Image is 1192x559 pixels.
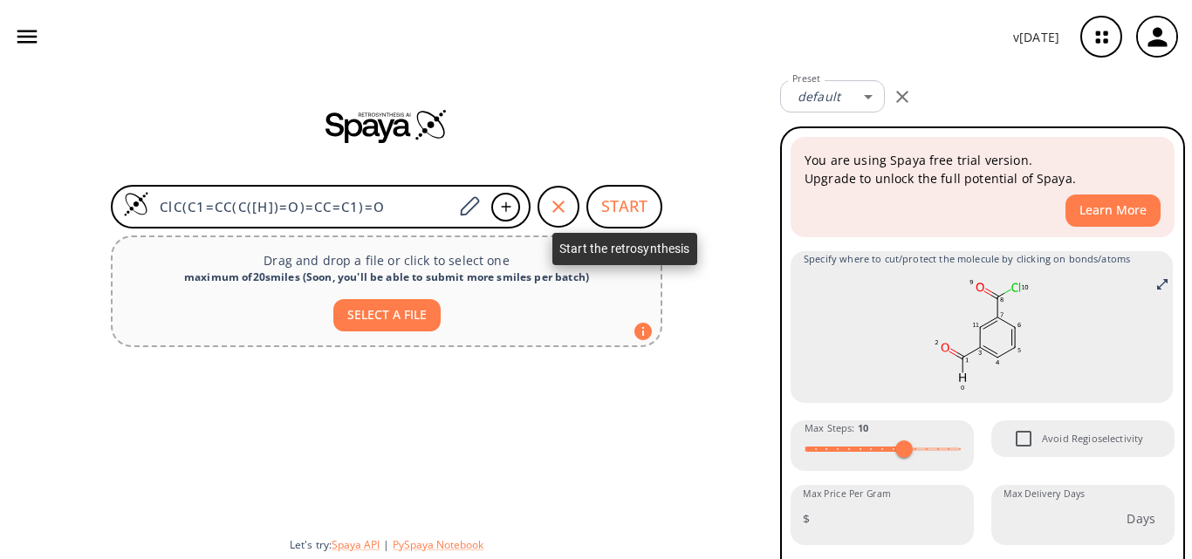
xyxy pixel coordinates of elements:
[290,537,766,552] div: Let's try:
[552,233,697,265] div: Start the retrosynthesis
[1155,277,1169,291] svg: Full screen
[798,88,840,105] em: default
[123,191,149,217] img: Logo Spaya
[803,509,810,528] p: $
[805,420,868,436] span: Max Steps :
[127,269,647,285] div: maximum of 20 smiles ( Soon, you'll be able to submit more smiles per batch )
[332,537,380,552] button: Spaya API
[586,185,662,228] button: START
[1042,431,1143,447] span: Avoid Regioselectivity
[1065,194,1161,227] button: Learn More
[127,251,647,269] p: Drag and drop a file or click to select one
[1005,420,1042,457] span: Avoid Regioselectivity
[1013,28,1059,46] p: v [DATE]
[380,537,393,552] span: |
[858,421,868,434] strong: 10
[149,198,453,215] input: Enter SMILES
[805,151,1161,187] p: You are using Spaya free trial version. Upgrade to unlock the full potential of Spaya.
[325,108,448,143] img: Spaya logo
[804,274,1160,396] svg: ClC(C1=CC(C([H])=O)=CC=C1)=O
[803,487,891,501] label: Max Price Per Gram
[393,537,483,552] button: PySpaya Notebook
[333,299,441,331] button: SELECT A FILE
[1127,509,1155,528] p: Days
[792,72,820,85] label: Preset
[804,251,1160,267] span: Specify where to cut/protect the molecule by clicking on bonds/atoms
[1004,487,1085,501] label: Max Delivery Days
